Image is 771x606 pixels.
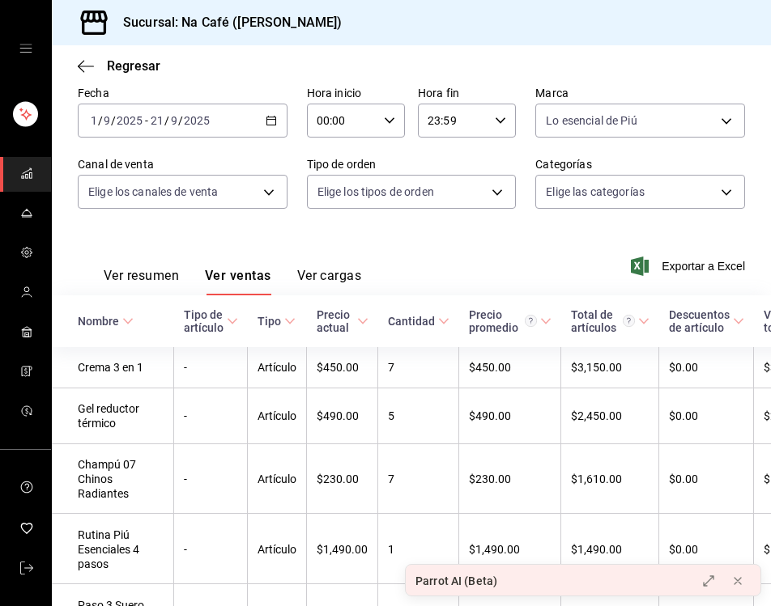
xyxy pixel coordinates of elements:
[90,114,98,127] input: --
[258,362,296,375] font: Artículo
[317,185,434,198] font: Elige los tipos de orden
[258,473,296,485] font: Artículo
[388,410,394,423] font: 5
[469,473,511,485] font: $230.00
[669,308,744,334] span: Descuentos de artículo
[317,543,368,556] font: $1,490.00
[78,528,139,570] font: Rutina Piú Esenciales 4 pasos
[104,267,361,295] div: pestañas de navegación
[184,308,224,334] font: Tipo de artículo
[307,158,377,171] font: Tipo de orden
[525,315,537,327] svg: Precio promedio = Total artículos / cantidad
[184,543,187,556] font: -
[258,543,296,556] font: Artículo
[571,543,622,556] font: $1,490.00
[469,410,511,423] font: $490.00
[415,574,497,587] font: Parrot AI (Beta)
[184,473,187,485] font: -
[317,308,350,334] font: Precio actual
[78,315,134,328] span: Nombre
[317,410,359,423] font: $490.00
[571,410,622,423] font: $2,450.00
[571,473,622,485] font: $1,610.00
[535,87,569,100] font: Marca
[116,114,143,127] input: ----
[571,362,622,375] font: $3,150.00
[164,114,169,127] font: /
[98,114,103,127] font: /
[317,362,359,375] font: $450.00
[307,87,361,100] font: Hora inicio
[669,543,698,556] font: $0.00
[184,362,187,375] font: -
[123,15,342,30] font: Sucursal: Na Café ([PERSON_NAME])
[546,114,637,127] font: Lo esencial de Piú
[183,114,211,127] input: ----
[170,114,178,127] input: --
[669,410,698,423] font: $0.00
[669,362,698,375] font: $0.00
[418,87,459,100] font: Hora fin
[662,260,745,273] font: Exportar a Excel
[388,315,435,328] font: Cantidad
[634,256,745,276] button: Exportar a Excel
[103,114,111,127] input: --
[184,308,238,334] span: Tipo de artículo
[184,410,187,423] font: -
[388,473,394,485] font: 7
[258,410,296,423] font: Artículo
[78,362,143,375] font: Crema 3 en 1
[669,308,730,334] font: Descuentos de artículo
[145,114,148,127] font: -
[205,268,271,283] font: Ver ventas
[546,185,645,198] font: Elige las categorías
[150,114,164,127] input: --
[104,268,179,283] font: Ver resumen
[78,315,119,328] font: Nombre
[535,158,591,171] font: Categorías
[571,308,616,334] font: Total de artículos
[317,308,368,334] span: Precio actual
[297,268,362,283] font: Ver cargas
[388,315,449,328] span: Cantidad
[469,362,511,375] font: $450.00
[19,42,32,55] button: cajón abierto
[178,114,183,127] font: /
[469,308,518,334] font: Precio promedio
[317,473,359,485] font: $230.00
[107,58,160,74] font: Regresar
[78,403,139,430] font: Gel reductor térmico
[571,308,650,334] span: Total de artículos
[469,308,552,334] span: Precio promedio
[78,58,160,74] button: Regresar
[111,114,116,127] font: /
[669,473,698,485] font: $0.00
[388,362,394,375] font: 7
[78,459,136,501] font: Champú 07 Chinos Radiantes
[388,543,394,556] font: 1
[78,158,154,171] font: Canal de venta
[78,87,109,100] font: Fecha
[258,315,281,328] font: Tipo
[469,543,520,556] font: $1,490.00
[88,185,218,198] font: Elige los canales de venta
[623,315,635,327] svg: El total de artículos considera cambios de precios en los artículos así como costos adicionales p...
[258,315,296,328] span: Tipo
